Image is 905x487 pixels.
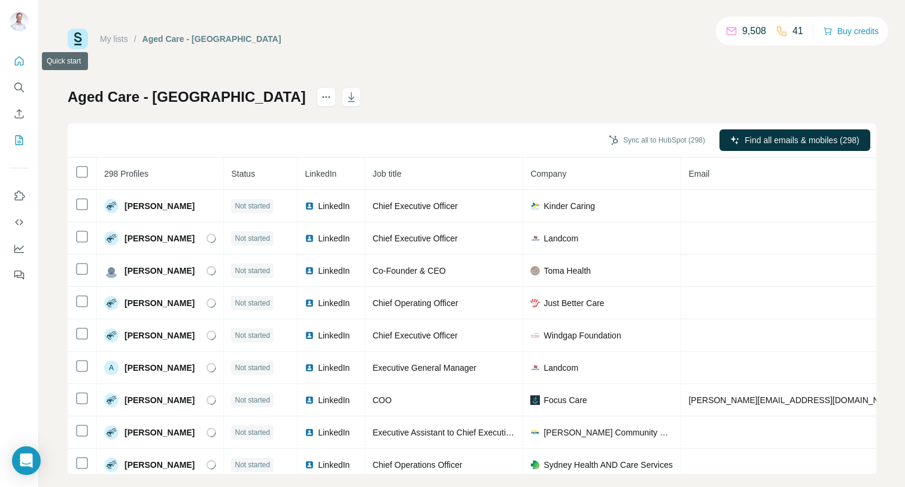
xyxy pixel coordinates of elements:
[124,426,195,438] span: [PERSON_NAME]
[10,185,29,207] button: Use Surfe on LinkedIn
[12,446,41,475] div: Open Intercom Messenger
[100,34,128,44] a: My lists
[10,129,29,151] button: My lists
[142,33,281,45] div: Aged Care - [GEOGRAPHIC_DATA]
[124,394,195,406] span: [PERSON_NAME]
[530,201,540,211] img: company-logo
[543,297,604,309] span: Just Better Care
[305,363,314,373] img: LinkedIn logo
[305,298,314,308] img: LinkedIn logo
[124,200,195,212] span: [PERSON_NAME]
[104,264,119,278] img: Avatar
[10,77,29,98] button: Search
[372,298,458,308] span: Chief Operating Officer
[543,426,673,438] span: [PERSON_NAME] Community Housing
[235,395,270,406] span: Not started
[235,265,270,276] span: Not started
[688,169,709,179] span: Email
[530,298,540,308] img: company-logo
[318,265,350,277] span: LinkedIn
[235,427,270,438] span: Not started
[742,24,766,38] p: 9,508
[10,264,29,286] button: Feedback
[104,361,119,375] div: A
[372,428,664,437] span: Executive Assistant to Chief Executive Officer and Business Services Manager
[235,459,270,470] span: Not started
[530,460,540,470] img: company-logo
[305,234,314,243] img: LinkedIn logo
[134,33,136,45] li: /
[530,331,540,340] img: company-logo
[318,459,350,471] span: LinkedIn
[688,395,899,405] span: [PERSON_NAME][EMAIL_ADDRESS][DOMAIN_NAME]
[104,296,119,310] img: Avatar
[530,395,540,405] img: company-logo
[318,329,350,341] span: LinkedIn
[235,362,270,373] span: Not started
[530,363,540,373] img: company-logo
[124,459,195,471] span: [PERSON_NAME]
[372,266,445,276] span: Co-Founder & CEO
[318,200,350,212] span: LinkedIn
[792,24,803,38] p: 41
[235,298,270,308] span: Not started
[10,238,29,259] button: Dashboard
[318,394,350,406] span: LinkedIn
[305,266,314,276] img: LinkedIn logo
[124,329,195,341] span: [PERSON_NAME]
[104,231,119,246] img: Avatar
[372,169,401,179] span: Job title
[104,199,119,213] img: Avatar
[823,23,879,40] button: Buy credits
[372,395,391,405] span: COO
[530,234,540,243] img: company-logo
[10,12,29,31] img: Avatar
[235,201,270,211] span: Not started
[543,265,591,277] span: Toma Health
[235,233,270,244] span: Not started
[318,232,350,244] span: LinkedIn
[318,362,350,374] span: LinkedIn
[305,395,314,405] img: LinkedIn logo
[231,169,255,179] span: Status
[543,459,673,471] span: Sydney Health AND Care Services
[372,363,476,373] span: Executive General Manager
[530,428,540,437] img: company-logo
[124,232,195,244] span: [PERSON_NAME]
[68,87,306,107] h1: Aged Care - [GEOGRAPHIC_DATA]
[317,87,336,107] button: actions
[104,328,119,343] img: Avatar
[372,234,457,243] span: Chief Executive Officer
[124,297,195,309] span: [PERSON_NAME]
[543,200,595,212] span: Kinder Caring
[745,134,859,146] span: Find all emails & mobiles (298)
[10,211,29,233] button: Use Surfe API
[104,425,119,440] img: Avatar
[600,131,713,149] button: Sync all to HubSpot (298)
[543,329,621,341] span: Windgap Foundation
[10,103,29,125] button: Enrich CSV
[318,297,350,309] span: LinkedIn
[305,169,336,179] span: LinkedIn
[372,201,457,211] span: Chief Executive Officer
[104,169,148,179] span: 298 Profiles
[305,428,314,437] img: LinkedIn logo
[530,266,540,276] img: company-logo
[543,362,578,374] span: Landcom
[235,330,270,341] span: Not started
[372,460,462,470] span: Chief Operations Officer
[530,169,566,179] span: Company
[305,460,314,470] img: LinkedIn logo
[305,331,314,340] img: LinkedIn logo
[318,426,350,438] span: LinkedIn
[124,362,195,374] span: [PERSON_NAME]
[104,393,119,407] img: Avatar
[543,232,578,244] span: Landcom
[104,458,119,472] img: Avatar
[68,29,88,49] img: Surfe Logo
[719,129,870,151] button: Find all emails & mobiles (298)
[124,265,195,277] span: [PERSON_NAME]
[10,50,29,72] button: Quick start
[305,201,314,211] img: LinkedIn logo
[543,394,587,406] span: Focus Care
